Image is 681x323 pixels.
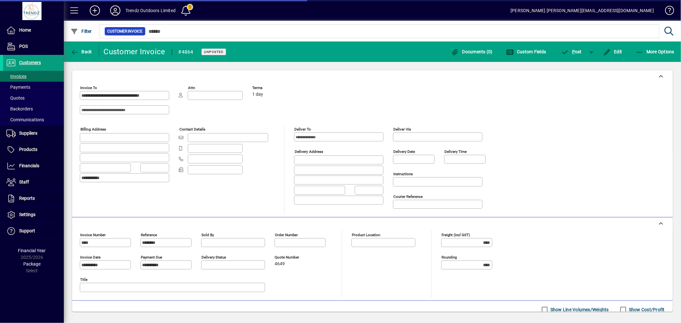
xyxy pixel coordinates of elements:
[3,158,64,174] a: Financials
[19,131,37,136] span: Suppliers
[442,233,470,237] mat-label: Freight (incl GST)
[393,149,415,154] mat-label: Delivery date
[3,39,64,55] a: POS
[451,49,493,54] span: Documents (0)
[660,1,673,22] a: Knowledge Base
[561,49,582,54] span: ost
[125,5,176,16] div: Trendz Outdoors Limited
[602,46,624,57] button: Edit
[80,255,101,259] mat-label: Invoice date
[71,49,92,54] span: Back
[105,5,125,16] button: Profile
[80,277,87,282] mat-label: Title
[19,228,35,233] span: Support
[558,46,585,57] button: Post
[3,207,64,223] a: Settings
[201,255,226,259] mat-label: Delivery status
[444,149,467,154] mat-label: Delivery time
[188,86,195,90] mat-label: Attn
[80,233,106,237] mat-label: Invoice number
[18,248,46,253] span: Financial Year
[6,95,25,101] span: Quotes
[442,255,457,259] mat-label: Rounding
[636,49,675,54] span: More Options
[19,179,29,184] span: Staff
[3,142,64,158] a: Products
[352,233,380,237] mat-label: Product location
[3,82,64,93] a: Payments
[3,22,64,38] a: Home
[393,194,423,199] mat-label: Courier Reference
[141,233,157,237] mat-label: Reference
[3,223,64,239] a: Support
[80,86,97,90] mat-label: Invoice To
[178,47,193,57] div: #4864
[450,46,494,57] button: Documents (0)
[64,46,99,57] app-page-header-button: Back
[71,29,92,34] span: Filter
[6,117,44,122] span: Communications
[6,85,30,90] span: Payments
[634,46,676,57] button: More Options
[3,114,64,125] a: Communications
[69,26,94,37] button: Filter
[252,86,291,90] span: Terms
[19,44,28,49] span: POS
[275,261,285,267] span: 4649
[275,233,298,237] mat-label: Order number
[3,71,64,82] a: Invoices
[104,47,165,57] div: Customer Invoice
[275,255,313,259] span: Quote number
[85,5,105,16] button: Add
[19,60,41,65] span: Customers
[19,212,35,217] span: Settings
[628,306,665,313] label: Show Cost/Profit
[204,50,223,54] span: Unposted
[393,172,413,176] mat-label: Instructions
[572,49,575,54] span: P
[69,46,94,57] button: Back
[19,147,37,152] span: Products
[3,93,64,103] a: Quotes
[19,27,31,33] span: Home
[393,127,411,131] mat-label: Deliver via
[603,49,622,54] span: Edit
[201,233,214,237] mat-label: Sold by
[6,74,26,79] span: Invoices
[6,106,33,111] span: Backorders
[504,46,548,57] button: Custom Fields
[19,196,35,201] span: Reports
[23,261,41,267] span: Package
[506,49,546,54] span: Custom Fields
[3,125,64,141] a: Suppliers
[107,28,143,34] span: Customer Invoice
[3,191,64,207] a: Reports
[252,92,263,97] span: 1 day
[511,5,654,16] div: [PERSON_NAME] [PERSON_NAME][EMAIL_ADDRESS][DOMAIN_NAME]
[294,127,311,131] mat-label: Deliver To
[3,174,64,190] a: Staff
[549,306,609,313] label: Show Line Volumes/Weights
[19,163,39,168] span: Financials
[141,255,162,259] mat-label: Payment due
[3,103,64,114] a: Backorders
